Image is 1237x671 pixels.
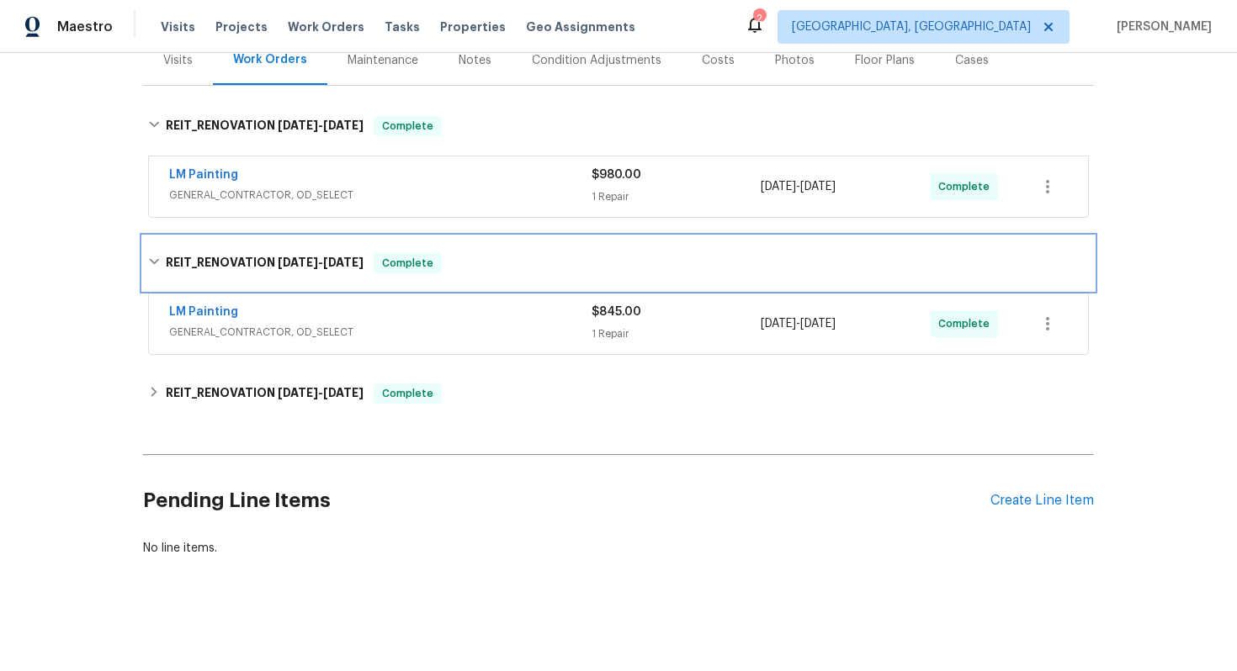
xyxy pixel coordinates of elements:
span: Complete [375,255,440,272]
h6: REIT_RENOVATION [166,383,364,404]
span: Complete [938,178,996,195]
h2: Pending Line Items [143,462,990,540]
span: [PERSON_NAME] [1110,18,1212,35]
span: Projects [215,18,268,35]
span: Work Orders [288,18,364,35]
div: No line items. [143,540,1094,557]
div: REIT_RENOVATION [DATE]-[DATE]Complete [143,373,1094,414]
div: Cases [955,52,989,69]
span: [DATE] [278,119,318,131]
span: Tasks [385,21,420,33]
div: Maintenance [348,52,418,69]
div: Condition Adjustments [532,52,661,69]
span: - [278,387,364,399]
div: Photos [775,52,815,69]
div: 1 Repair [592,188,761,205]
span: [DATE] [278,256,318,268]
div: Notes [459,52,491,69]
div: Create Line Item [990,493,1094,509]
span: Complete [375,118,440,135]
div: 2 [753,10,765,27]
div: Floor Plans [855,52,915,69]
span: - [761,315,836,332]
span: [DATE] [278,387,318,399]
span: [GEOGRAPHIC_DATA], [GEOGRAPHIC_DATA] [792,18,1031,35]
div: REIT_RENOVATION [DATE]-[DATE]Complete [143,99,1094,153]
h6: REIT_RENOVATION [166,253,364,273]
span: [DATE] [761,318,796,330]
span: GENERAL_CONTRACTOR, OD_SELECT [169,324,592,341]
span: [DATE] [323,387,364,399]
span: - [761,178,836,195]
a: LM Painting [169,169,238,181]
span: [DATE] [323,256,364,268]
span: Visits [161,18,195,35]
span: Maestro [57,18,113,35]
span: Geo Assignments [526,18,635,35]
span: [DATE] [800,318,836,330]
span: Properties [440,18,506,35]
a: LM Painting [169,306,238,318]
span: [DATE] [800,181,836,193]
span: Complete [938,315,996,332]
h6: REIT_RENOVATION [166,116,364,136]
span: [DATE] [323,119,364,131]
span: $845.00 [592,306,641,318]
span: [DATE] [761,181,796,193]
div: Work Orders [233,51,307,68]
span: Complete [375,385,440,402]
span: - [278,256,364,268]
div: Costs [702,52,735,69]
span: $980.00 [592,169,641,181]
div: Visits [163,52,193,69]
span: - [278,119,364,131]
div: 1 Repair [592,325,761,342]
div: REIT_RENOVATION [DATE]-[DATE]Complete [143,236,1094,290]
span: GENERAL_CONTRACTOR, OD_SELECT [169,187,592,203]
